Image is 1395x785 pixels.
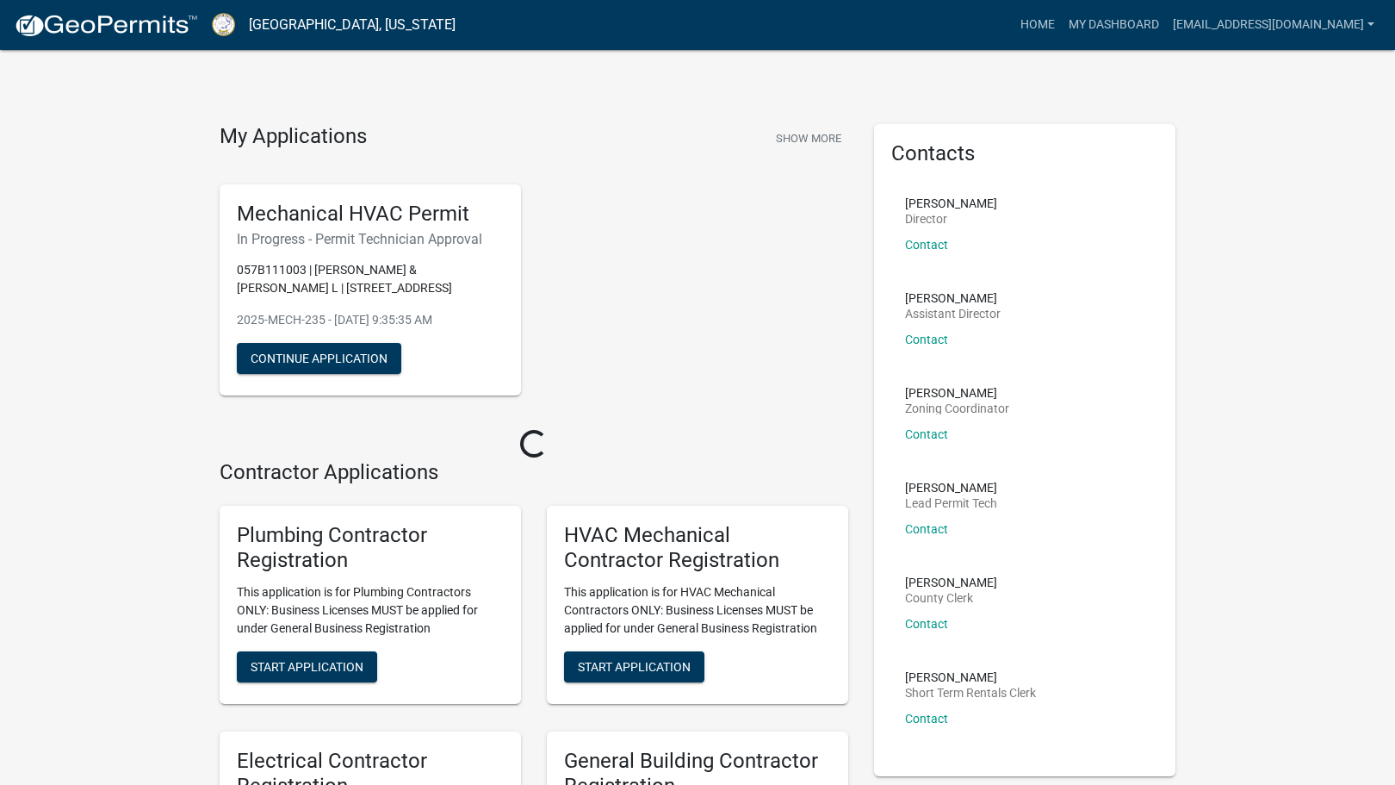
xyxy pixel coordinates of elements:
p: County Clerk [905,592,997,604]
button: Continue Application [237,343,401,374]
span: Start Application [578,659,691,673]
p: [PERSON_NAME] [905,482,997,494]
p: This application is for Plumbing Contractors ONLY: Business Licenses MUST be applied for under Ge... [237,583,504,638]
p: Short Term Rentals Clerk [905,687,1036,699]
p: [PERSON_NAME] [905,671,1036,683]
h5: HVAC Mechanical Contractor Registration [564,523,831,573]
a: Contact [905,712,948,726]
h5: Contacts [891,141,1158,166]
img: Putnam County, Georgia [212,13,235,36]
a: Contact [905,617,948,631]
h5: Mechanical HVAC Permit [237,202,504,227]
a: Contact [905,238,948,252]
p: Zoning Coordinator [905,402,1009,414]
a: Contact [905,333,948,346]
a: Contact [905,427,948,441]
button: Start Application [564,651,704,682]
p: Lead Permit Tech [905,497,997,509]
a: [GEOGRAPHIC_DATA], [US_STATE] [249,10,456,40]
p: 2025-MECH-235 - [DATE] 9:35:35 AM [237,311,504,329]
a: My Dashboard [1062,9,1166,41]
p: [PERSON_NAME] [905,387,1009,399]
button: Start Application [237,651,377,682]
p: 057B111003 | [PERSON_NAME] & [PERSON_NAME] L | [STREET_ADDRESS] [237,261,504,297]
p: This application is for HVAC Mechanical Contractors ONLY: Business Licenses MUST be applied for u... [564,583,831,638]
p: [PERSON_NAME] [905,292,1001,304]
a: Contact [905,522,948,536]
p: [PERSON_NAME] [905,197,997,209]
p: Assistant Director [905,308,1001,320]
p: [PERSON_NAME] [905,576,997,589]
h5: Plumbing Contractor Registration [237,523,504,573]
p: Director [905,213,997,225]
span: Start Application [251,659,363,673]
a: Home [1014,9,1062,41]
h4: My Applications [220,124,367,150]
button: Show More [769,124,848,153]
a: [EMAIL_ADDRESS][DOMAIN_NAME] [1166,9,1381,41]
h4: Contractor Applications [220,460,848,485]
h6: In Progress - Permit Technician Approval [237,231,504,247]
